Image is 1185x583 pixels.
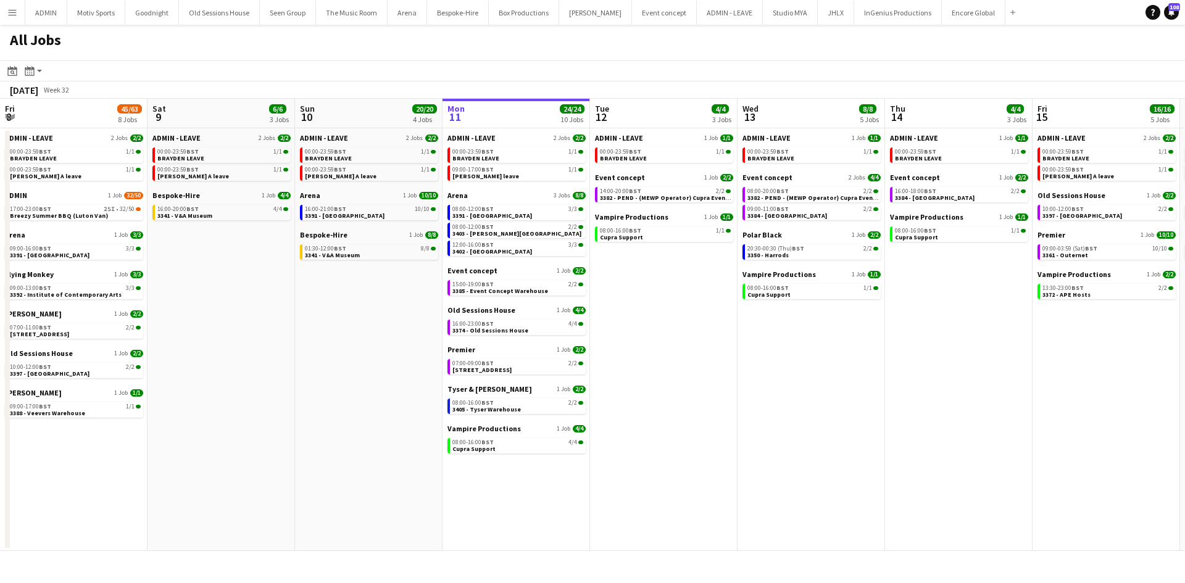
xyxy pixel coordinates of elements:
a: 10:00-12:00BST2/23397 - [GEOGRAPHIC_DATA] [1042,205,1173,219]
span: BST [39,244,51,252]
a: 108 [1164,5,1179,20]
span: 1 Job [114,231,128,239]
span: Chris Lane leave [452,172,519,180]
div: Bespoke-Hire1 Job4/416:00-20:00BST4/43341 - V&A Museum [152,191,291,223]
button: ADMIN - LEAVE [697,1,763,25]
a: Bespoke-Hire1 Job8/8 [300,230,438,239]
span: 08:00-16:00 [600,228,641,234]
div: Vampire Productions1 Job1/108:00-16:00BST1/1Cupra Support [595,212,733,244]
span: 3361 - Outernet [1042,251,1088,259]
a: ADMIN - LEAVE1 Job1/1 [595,133,733,143]
span: 1/1 [568,167,577,173]
span: 2 Jobs [111,134,128,142]
a: 00:00-23:59BST1/1BRAYDEN LEAVE [157,147,288,162]
span: BST [481,241,494,249]
span: ADMIN - LEAVE [152,133,201,143]
a: Event concept2 Jobs4/4 [742,173,881,182]
span: 09:00-16:00 [10,246,51,252]
button: Goodnight [125,1,179,25]
div: Bespoke-Hire1 Job8/801:30-12:00BST8/83341 - V&A Museum [300,230,438,262]
a: 09:00-11:00BST2/23384 - [GEOGRAPHIC_DATA] [747,205,878,219]
span: 01:30-12:00 [305,246,346,252]
a: 00:00-23:59BST1/1[PERSON_NAME] A leave [1042,165,1173,180]
span: ADMIN [5,191,27,200]
span: 2/2 [425,134,438,142]
button: ADMIN [25,1,67,25]
span: 3384 - Somerset House [895,194,975,202]
span: 1 Job [704,213,718,221]
span: 1 Job [409,231,423,239]
a: Arena1 Job3/3 [5,230,143,239]
span: 3341 - V&A Museum [305,251,360,259]
a: Vampire Productions1 Job1/1 [742,270,881,279]
span: 1/1 [1158,149,1167,155]
a: 00:00-23:59BST1/1[PERSON_NAME] A leave [10,165,141,180]
a: ADMIN - LEAVE2 Jobs2/2 [447,133,586,143]
span: 1 Job [108,192,122,199]
a: Event concept1 Job2/2 [447,266,586,275]
a: ADMIN - LEAVE2 Jobs2/2 [152,133,291,143]
span: 1 Job [999,213,1013,221]
span: BST [629,147,641,155]
span: Flying Monkey [5,270,54,279]
a: Arena1 Job10/10 [300,191,438,200]
span: 09:00-03:59 (Sat) [1042,246,1097,252]
span: BST [1085,244,1097,252]
a: 16:00-21:00BST10/103391 - [GEOGRAPHIC_DATA] [305,205,436,219]
span: ADMIN - LEAVE [300,133,348,143]
span: 1/1 [1011,228,1020,234]
div: • [10,206,141,212]
span: 2 Jobs [554,134,570,142]
span: 1/1 [421,149,430,155]
span: Vampire Productions [890,212,963,221]
span: BST [39,205,51,213]
span: 1 Job [704,174,718,181]
a: 17:00-23:00BST25I•32/50Breezy Summer BBQ (Luton Van) [10,205,141,219]
a: 00:00-23:59BST1/1BRAYDEN LEAVE [895,147,1026,162]
div: Arena1 Job3/309:00-16:00BST3/33391 - [GEOGRAPHIC_DATA] [5,230,143,270]
span: Chris A leave [1042,172,1114,180]
span: 10:00-12:00 [1042,206,1084,212]
span: BST [629,226,641,234]
span: 1 Job [1141,231,1154,239]
span: 3/3 [126,246,135,252]
div: Flying Monkey1 Job3/309:00-13:00BST3/33392 - Institute of Contemporary Arts [5,270,143,309]
span: BRAYDEN LEAVE [747,154,794,162]
span: 1/1 [273,149,282,155]
a: ADMIN - LEAVE2 Jobs2/2 [300,133,438,143]
a: Arena3 Jobs8/8 [447,191,586,200]
span: 8/8 [425,231,438,239]
span: BST [481,147,494,155]
span: 2/2 [863,246,872,252]
span: BRAYDEN LEAVE [600,154,647,162]
a: Vampire Productions1 Job2/2 [1037,270,1176,279]
a: 08:00-12:00BST2/23403 - [PERSON_NAME][GEOGRAPHIC_DATA] [452,223,583,237]
span: 00:00-23:59 [305,149,346,155]
span: BST [334,205,346,213]
span: Vampire Productions [1037,270,1111,279]
a: Flying Monkey1 Job3/3 [5,270,143,279]
span: BST [776,187,789,195]
a: ADMIN - LEAVE1 Job1/1 [890,133,1028,143]
span: Chris A leave [305,172,376,180]
span: BRAYDEN LEAVE [1042,154,1089,162]
span: Premier [1037,230,1065,239]
a: 08:00-16:00BST1/1Cupra Support [600,226,731,241]
a: 00:00-23:59BST1/1[PERSON_NAME] A leave [305,165,436,180]
div: ADMIN1 Job32/5017:00-23:00BST25I•32/50Breezy Summer BBQ (Luton Van) [5,191,143,230]
span: 09:00-17:00 [452,167,494,173]
a: 00:00-23:59BST1/1[PERSON_NAME] A leave [157,165,288,180]
div: ADMIN - LEAVE2 Jobs2/200:00-23:59BST1/1BRAYDEN LEAVE09:00-17:00BST1/1[PERSON_NAME] leave [447,133,586,191]
span: 3341 - V&A Museum [157,212,212,220]
span: BRAYDEN LEAVE [10,154,57,162]
span: BST [481,223,494,231]
span: 1 Job [114,271,128,278]
span: 1/1 [868,134,881,142]
span: BST [1071,165,1084,173]
span: 8/8 [421,246,430,252]
span: 1 Job [403,192,417,199]
a: Bespoke-Hire1 Job4/4 [152,191,291,200]
span: 4/4 [278,192,291,199]
a: ADMIN1 Job32/50 [5,191,143,200]
a: 00:00-23:59BST1/1BRAYDEN LEAVE [452,147,583,162]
